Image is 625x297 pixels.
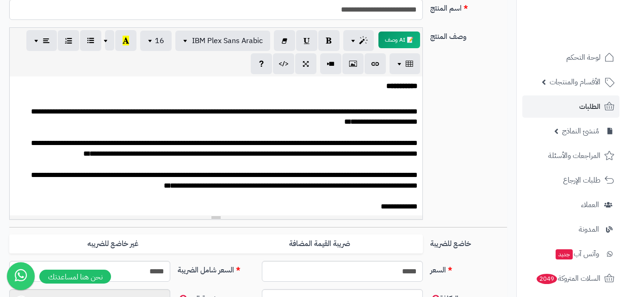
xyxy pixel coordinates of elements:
[174,261,258,276] label: السعر شامل الضريبة
[522,243,619,265] a: وآتس آبجديد
[427,27,511,42] label: وصف المنتج
[522,267,619,290] a: السلات المتروكة2049
[522,95,619,118] a: الطلبات
[216,234,423,253] label: ضريبة القيمة المضافة
[579,100,600,113] span: الطلبات
[192,35,263,46] span: IBM Plex Sans Arabic
[548,149,600,162] span: المراجعات والأسئلة
[579,223,599,236] span: المدونة
[522,145,619,167] a: المراجعات والأسئلة
[566,51,600,64] span: لوحة التحكم
[581,198,599,211] span: العملاء
[427,234,511,249] label: خاضع للضريبة
[556,249,573,259] span: جديد
[378,32,420,48] button: 📝 AI وصف
[522,218,619,240] a: المدونة
[562,125,599,138] span: مُنشئ النماذج
[175,31,270,51] button: IBM Plex Sans Arabic
[9,234,216,253] label: غير خاضع للضريبه
[522,169,619,191] a: طلبات الإرجاع
[427,261,511,276] label: السعر
[155,35,164,46] span: 16
[140,31,172,51] button: 16
[537,274,557,284] span: 2049
[563,174,600,187] span: طلبات الإرجاع
[550,76,600,88] span: الأقسام والمنتجات
[522,194,619,216] a: العملاء
[522,46,619,69] a: لوحة التحكم
[555,247,599,260] span: وآتس آب
[536,272,600,285] span: السلات المتروكة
